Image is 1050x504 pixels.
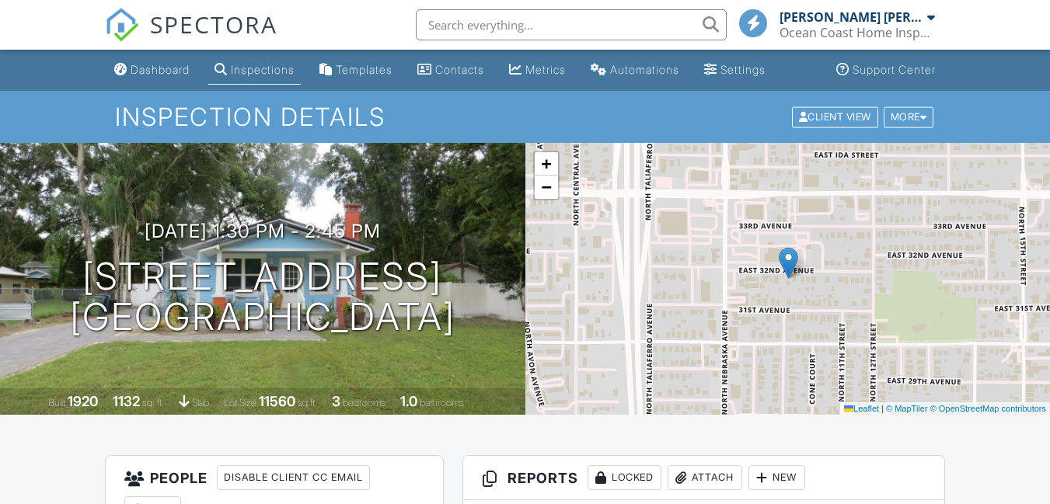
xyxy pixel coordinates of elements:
a: Leaflet [844,404,879,413]
a: Client View [790,110,882,122]
div: More [884,106,934,127]
a: Inspections [208,56,301,85]
h3: Reports [463,456,944,500]
span: Lot Size [224,397,256,408]
a: Templates [313,56,399,85]
span: slab [192,397,209,408]
div: Disable Client CC Email [217,465,370,490]
a: Contacts [411,56,490,85]
span: | [881,404,884,413]
div: 1132 [113,393,140,409]
img: The Best Home Inspection Software - Spectora [105,8,139,42]
span: sq. ft. [142,397,164,408]
div: Contacts [435,63,484,76]
a: Automations (Basic) [584,56,685,85]
div: New [748,465,805,490]
a: Metrics [503,56,572,85]
span: − [541,177,551,196]
h1: Inspection Details [115,103,935,130]
div: Support Center [853,63,936,76]
div: Dashboard [131,63,190,76]
span: + [541,154,551,173]
div: Ocean Coast Home Inspections [780,25,935,40]
div: [PERSON_NAME] [PERSON_NAME] [780,9,923,25]
a: Zoom out [535,176,558,199]
span: SPECTORA [150,8,277,40]
div: Attach [668,465,742,490]
a: Settings [698,56,772,85]
div: Client View [792,106,878,127]
span: bedrooms [343,397,385,408]
div: 1.0 [400,393,417,409]
a: Zoom in [535,152,558,176]
a: Dashboard [108,56,196,85]
span: bathrooms [420,397,464,408]
a: © OpenStreetMap contributors [930,404,1046,413]
span: sq.ft. [298,397,317,408]
div: Locked [588,465,661,490]
div: Automations [610,63,679,76]
img: Marker [779,247,798,279]
div: Settings [720,63,766,76]
div: 1920 [68,393,98,409]
input: Search everything... [416,9,727,40]
div: Inspections [231,63,295,76]
div: Metrics [525,63,566,76]
div: 3 [332,393,340,409]
a: © MapTiler [886,404,928,413]
a: SPECTORA [105,21,277,54]
h1: [STREET_ADDRESS] [GEOGRAPHIC_DATA] [70,256,455,339]
a: Support Center [830,56,942,85]
span: Built [48,397,65,408]
div: Templates [336,63,392,76]
div: 11560 [259,393,295,409]
h3: [DATE] 1:30 pm - 2:45 pm [145,221,381,242]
